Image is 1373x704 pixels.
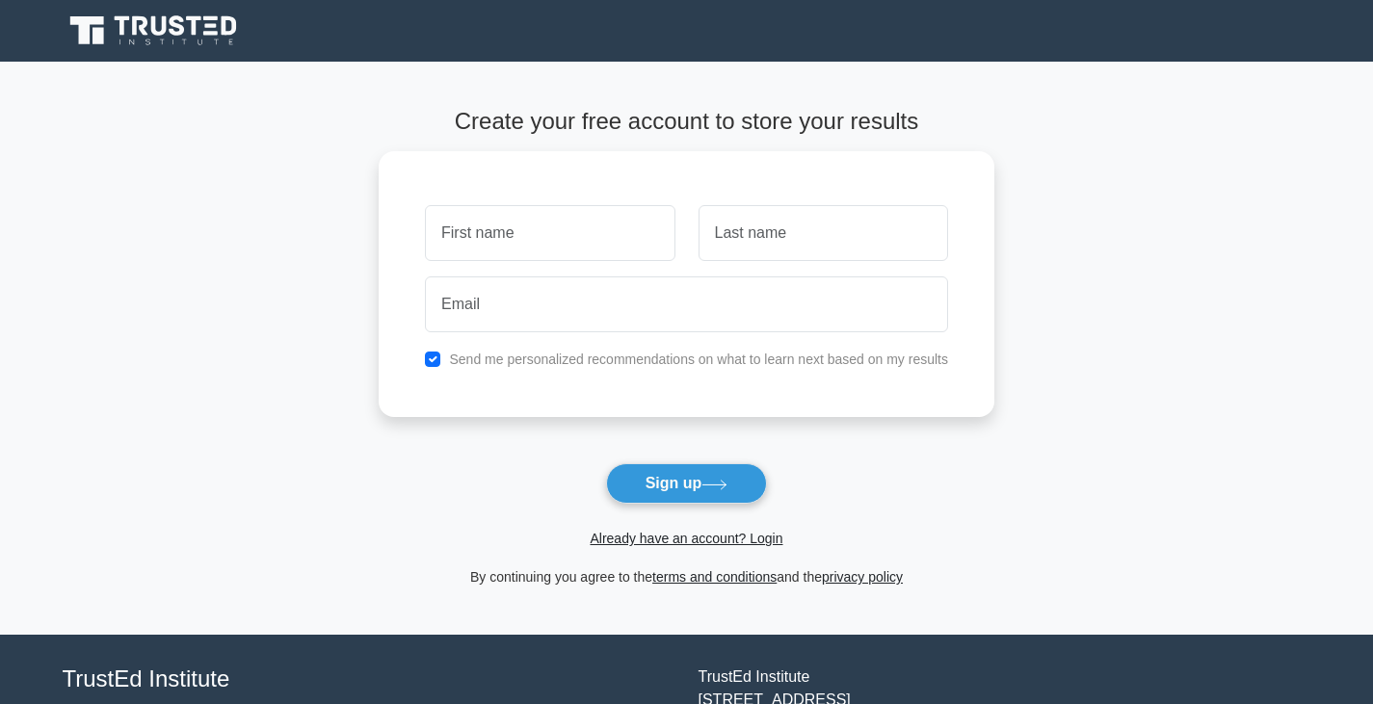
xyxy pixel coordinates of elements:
h4: TrustEd Institute [63,665,675,693]
h4: Create your free account to store your results [379,108,994,136]
button: Sign up [606,463,768,504]
input: First name [425,205,674,261]
a: terms and conditions [652,569,777,585]
a: Already have an account? Login [590,531,782,546]
a: privacy policy [822,569,903,585]
input: Last name [699,205,948,261]
label: Send me personalized recommendations on what to learn next based on my results [449,352,948,367]
input: Email [425,276,948,332]
div: By continuing you agree to the and the [367,565,1006,588]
